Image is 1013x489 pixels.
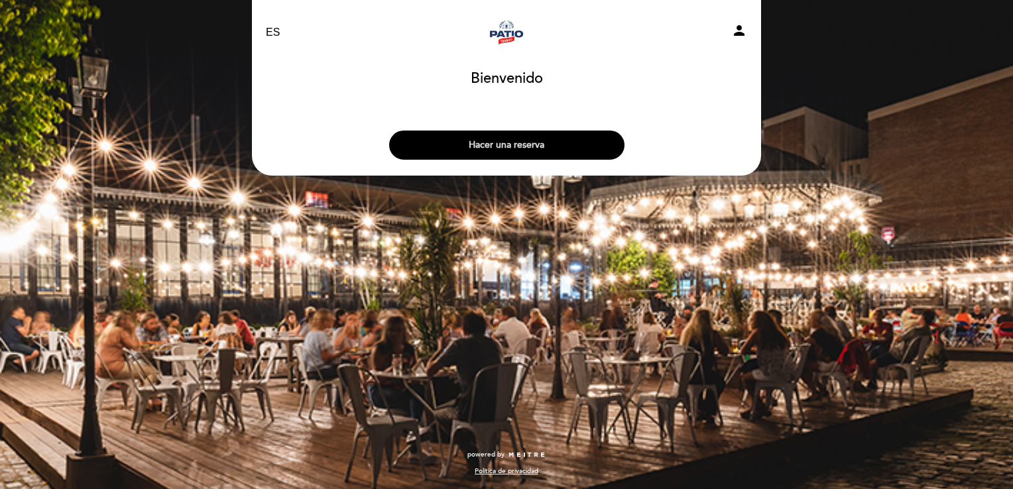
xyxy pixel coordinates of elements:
button: Hacer una reserva [389,131,625,160]
img: MEITRE [508,452,546,459]
a: powered by [467,450,546,459]
a: Política de privacidad [475,466,538,476]
h1: Bienvenido [471,71,543,87]
a: Patio Cervecería Santa Fe [424,15,589,51]
i: person [731,23,747,38]
span: powered by [467,450,505,459]
button: person [731,23,747,43]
